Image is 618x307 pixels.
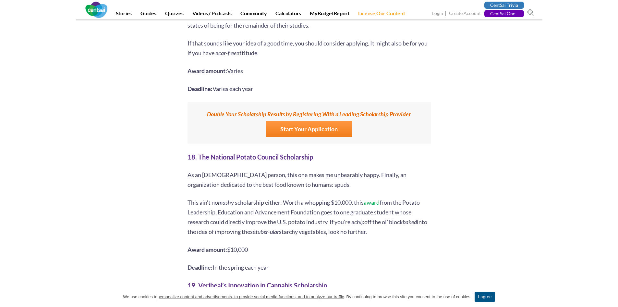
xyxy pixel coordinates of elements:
span: from the Potato Leadership, Education and Advancement Foundation goes to one graduate student who... [188,199,420,225]
span: This ain’t no [188,199,218,206]
span: car-free [218,49,236,57]
a: MyBudgetReport [306,10,353,19]
b: Award amount: [188,67,227,74]
span: As an [DEMOGRAPHIC_DATA] person, this one makes me unbearably happy. Finally, an organization ded... [188,171,406,188]
a: Stories [112,10,136,19]
span: y scholarship either: Worth a whopping $10,000, this [231,199,364,206]
span: tuber-ular [256,228,279,235]
a: CentSai One [484,10,524,17]
a: Start Your Application [266,121,352,137]
span: Varies each year [212,85,253,92]
a: Calculators [272,10,305,19]
span: starchy vegetables, look no further. [279,228,367,235]
a: Quizzes [161,10,188,19]
a: Create Account [449,10,481,17]
a: Community [236,10,271,19]
b: Award amount: [188,246,227,253]
span: If that sounds like your idea of a good time, you should consider applying. It might also be for ... [188,40,428,57]
span: $10,000 [227,246,248,253]
span: | [444,10,448,17]
img: CentSai [85,2,107,18]
b: 18. The National Potato Council Scholarship [188,153,313,161]
span: chip [354,218,364,225]
b: 19. Veriheal’s Innovation in Cannabis Scholarship [188,281,327,289]
label: Double Your Scholarship Results by Registering With a Leading Scholarship Provider [191,109,428,119]
span: attitude. [236,49,259,57]
span: Varies [227,67,243,74]
span: off the ol’ block [364,218,403,225]
span: mash [218,199,231,206]
a: I agree [475,292,495,302]
span: We use cookies to . By continuing to browse this site you consent to the use of cookies. [123,294,471,300]
a: Videos / Podcasts [188,10,236,19]
a: Login [432,10,443,17]
b: Deadline: [188,264,212,271]
span: baked [403,218,417,225]
a: License Our Content [354,10,409,19]
a: I agree [607,294,613,300]
u: personalize content and advertisements, to provide social media functions, and to analyze our tra... [157,294,344,299]
b: Deadline: [188,85,212,92]
a: Guides [137,10,160,19]
a: award [364,199,380,206]
a: CentSai Trivia [484,2,524,9]
span: In the spring each year [212,264,269,271]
